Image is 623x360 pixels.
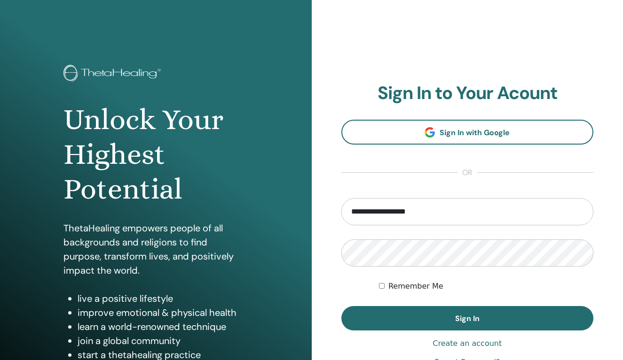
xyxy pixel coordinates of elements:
li: improve emotional & physical health [78,306,248,320]
label: Remember Me [388,281,443,292]
span: Sign In with Google [440,128,510,138]
h1: Unlock Your Highest Potential [63,102,248,207]
li: join a global community [78,334,248,348]
button: Sign In [341,306,594,330]
a: Sign In with Google [341,120,594,145]
div: Keep me authenticated indefinitely or until I manually logout [379,281,593,292]
span: Sign In [455,314,480,323]
h2: Sign In to Your Acount [341,83,594,104]
li: learn a world-renowned technique [78,320,248,334]
li: live a positive lifestyle [78,291,248,306]
span: or [457,167,477,178]
a: Create an account [433,338,502,349]
p: ThetaHealing empowers people of all backgrounds and religions to find purpose, transform lives, a... [63,221,248,277]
